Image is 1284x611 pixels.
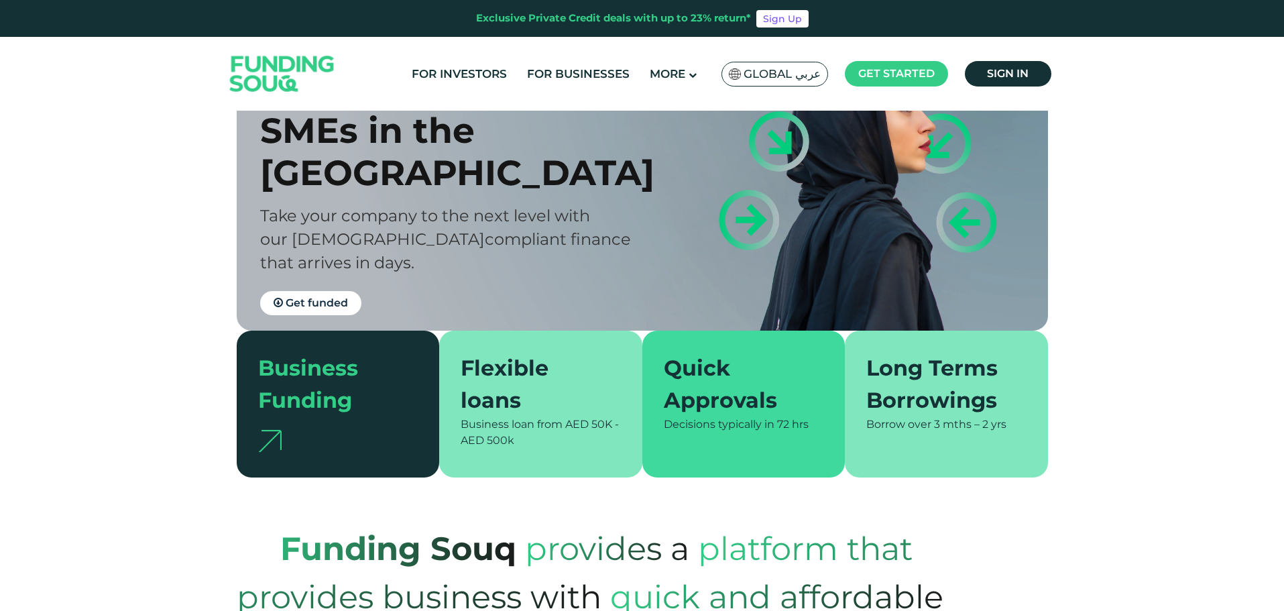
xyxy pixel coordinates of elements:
[866,418,931,431] span: Borrow over
[729,68,741,80] img: SA Flag
[258,430,282,452] img: arrow
[286,296,348,309] span: Get funded
[280,529,516,568] strong: Funding Souq
[664,418,774,431] span: Decisions typically in
[217,40,348,108] img: Logo
[258,352,402,416] div: Business Funding
[408,63,510,85] a: For Investors
[524,63,633,85] a: For Businesses
[476,11,751,26] div: Exclusive Private Credit deals with up to 23% return*
[260,206,631,272] span: Take your company to the next level with our [DEMOGRAPHIC_DATA]compliant finance that arrives in ...
[461,418,563,431] span: Business loan from
[777,418,809,431] span: 72 hrs
[664,352,808,416] div: Quick Approvals
[756,10,809,27] a: Sign Up
[866,352,1010,416] div: Long Terms Borrowings
[934,418,1006,431] span: 3 mths – 2 yrs
[525,516,689,581] span: provides a
[650,67,685,80] span: More
[461,352,605,416] div: Flexible loans
[260,291,361,315] a: Get funded
[965,61,1051,87] a: Sign in
[987,67,1029,80] span: Sign in
[260,109,666,194] div: SMEs in the [GEOGRAPHIC_DATA]
[858,67,935,80] span: Get started
[744,66,821,82] span: Global عربي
